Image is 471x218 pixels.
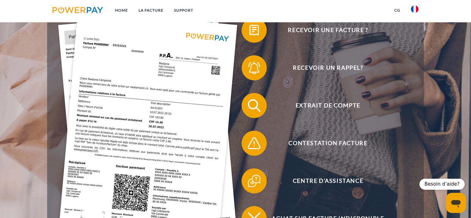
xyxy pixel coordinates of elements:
img: qb_bill.svg [246,22,262,38]
iframe: Bouton de lancement de la fenêtre de messagerie, conversation en cours [446,193,466,213]
button: Extrait de compte [242,93,405,118]
a: Home [110,5,133,16]
a: LA FACTURE [133,5,169,16]
a: Support [169,5,199,16]
img: qb_help.svg [246,173,262,189]
img: qb_search.svg [246,98,262,113]
img: logo-powerpay.svg [52,7,103,13]
img: qb_warning.svg [246,135,262,151]
span: Centre d'assistance [251,168,405,193]
img: fr [411,5,419,13]
button: Recevoir une facture ? [242,18,405,43]
span: Recevoir un rappel? [251,55,405,80]
span: Extrait de compte [251,93,405,118]
button: Contestation Facture [242,131,405,156]
div: Besoin d’aide? [419,179,465,190]
span: Contestation Facture [251,131,405,156]
button: Centre d'assistance [242,168,405,193]
a: CG [389,5,406,16]
button: Recevoir un rappel? [242,55,405,80]
img: qb_bell.svg [246,60,262,76]
span: Recevoir une facture ? [251,18,405,43]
